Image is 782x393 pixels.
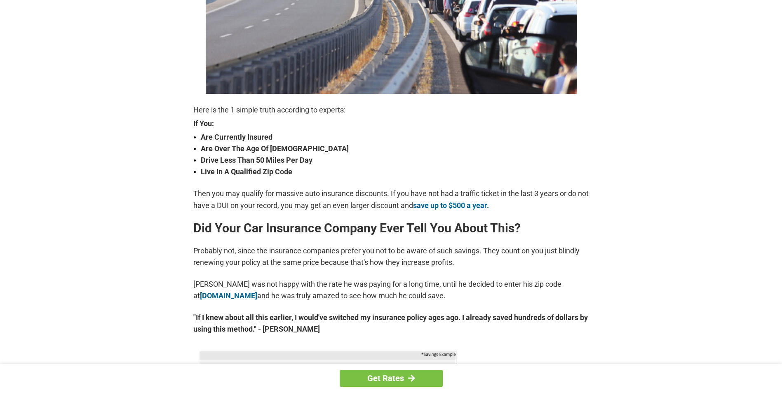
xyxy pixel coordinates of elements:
[201,166,589,178] strong: Live In A Qualified Zip Code
[193,188,589,211] p: Then you may qualify for massive auto insurance discounts. If you have not had a traffic ticket i...
[193,120,589,127] strong: If You:
[413,201,489,210] a: save up to $500 a year.
[200,291,257,300] a: [DOMAIN_NAME]
[201,154,589,166] strong: Drive Less Than 50 Miles Per Day
[193,245,589,268] p: Probably not, since the insurance companies prefer you not to be aware of such savings. They coun...
[201,143,589,154] strong: Are Over The Age Of [DEMOGRAPHIC_DATA]
[193,312,589,335] strong: "If I knew about all this earlier, I would've switched my insurance policy ages ago. I already sa...
[193,104,589,116] p: Here is the 1 simple truth according to experts:
[201,131,589,143] strong: Are Currently Insured
[340,370,443,387] a: Get Rates
[193,222,589,235] h2: Did Your Car Insurance Company Ever Tell You About This?
[193,278,589,302] p: [PERSON_NAME] was not happy with the rate he was paying for a long time, until he decided to ente...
